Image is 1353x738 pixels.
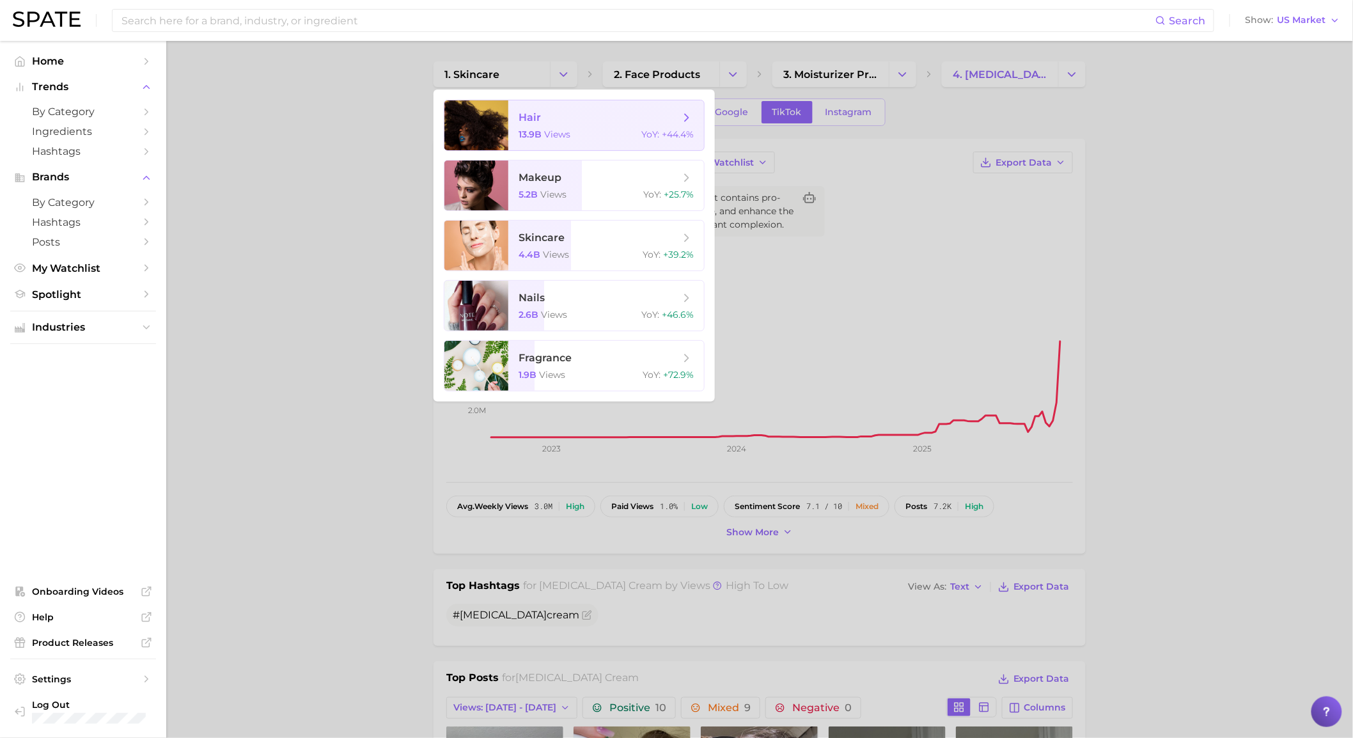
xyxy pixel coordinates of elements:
a: Ingredients [10,122,156,141]
span: Brands [32,171,134,183]
span: Log Out [32,699,146,711]
span: Ingredients [32,125,134,137]
span: hair [519,111,541,123]
span: +72.9% [663,369,694,381]
span: 4.4b [519,249,540,260]
span: YoY : [643,189,661,200]
a: My Watchlist [10,258,156,278]
span: YoY : [643,249,661,260]
button: Industries [10,318,156,337]
span: skincare [519,232,565,244]
span: Posts [32,236,134,248]
a: Posts [10,232,156,252]
span: My Watchlist [32,262,134,274]
span: 2.6b [519,309,538,320]
span: Product Releases [32,637,134,648]
span: views [540,189,567,200]
span: Help [32,611,134,623]
span: +25.7% [664,189,694,200]
span: Spotlight [32,288,134,301]
span: makeup [519,171,561,184]
span: views [539,369,565,381]
span: 13.9b [519,129,542,140]
ul: Change Category [434,90,715,402]
span: Trends [32,81,134,93]
span: views [543,249,569,260]
span: Home [32,55,134,67]
span: 1.9b [519,369,536,381]
a: Onboarding Videos [10,582,156,601]
span: Show [1246,17,1274,24]
button: Brands [10,168,156,187]
span: Hashtags [32,145,134,157]
a: Hashtags [10,212,156,232]
span: +39.2% [663,249,694,260]
span: by Category [32,106,134,118]
span: nails [519,292,545,304]
span: Industries [32,322,134,333]
a: Hashtags [10,141,156,161]
a: Home [10,51,156,71]
span: Settings [32,673,134,685]
span: 5.2b [519,189,538,200]
a: Product Releases [10,633,156,652]
img: SPATE [13,12,81,27]
a: Log out. Currently logged in with e-mail unhokang@lghnh.com. [10,695,156,728]
span: YoY : [643,369,661,381]
span: Hashtags [32,216,134,228]
a: by Category [10,192,156,212]
span: Onboarding Videos [32,586,134,597]
a: Help [10,608,156,627]
span: by Category [32,196,134,208]
span: +44.4% [662,129,694,140]
span: US Market [1278,17,1326,24]
span: YoY : [641,129,659,140]
span: fragrance [519,352,572,364]
a: Settings [10,670,156,689]
span: views [544,129,570,140]
span: Search [1169,15,1206,27]
button: Trends [10,77,156,97]
a: Spotlight [10,285,156,304]
span: YoY : [641,309,659,320]
a: by Category [10,102,156,122]
span: +46.6% [662,309,694,320]
button: ShowUS Market [1242,12,1343,29]
span: views [541,309,567,320]
input: Search here for a brand, industry, or ingredient [120,10,1155,31]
